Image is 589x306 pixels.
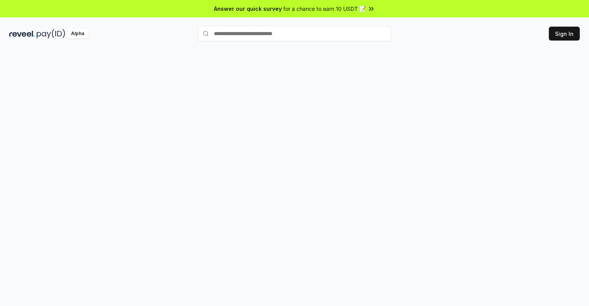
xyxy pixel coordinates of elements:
[37,29,65,39] img: pay_id
[67,29,88,39] div: Alpha
[214,5,282,13] span: Answer our quick survey
[283,5,366,13] span: for a chance to earn 10 USDT 📝
[9,29,35,39] img: reveel_dark
[549,27,580,41] button: Sign In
